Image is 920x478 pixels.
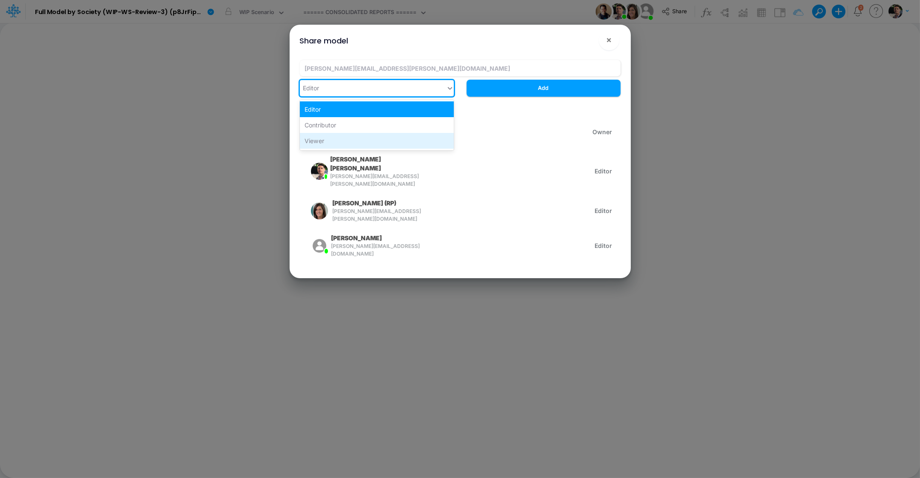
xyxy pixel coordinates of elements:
div: Contributor [300,117,454,133]
button: Close [599,30,619,50]
div: Editor [300,101,454,117]
div: Viewer [300,133,454,149]
span: Owner [593,127,612,136]
p: [PERSON_NAME] [331,233,382,242]
p: [PERSON_NAME] [PERSON_NAME] [330,155,427,173]
img: rounded user avatar [311,163,328,180]
span: Editor [595,206,612,215]
span: [PERSON_NAME][EMAIL_ADDRESS][PERSON_NAME][DOMAIN_NAME] [330,173,427,188]
button: Add [467,80,621,96]
span: Editor [595,167,612,176]
input: Invite user by email [300,60,621,76]
img: rounded user avatar [311,237,328,254]
img: rounded user avatar [311,202,328,219]
span: [PERSON_NAME][EMAIL_ADDRESS][DOMAIN_NAME] [331,242,427,258]
span: × [606,35,612,45]
span: Editor [595,241,612,250]
p: [PERSON_NAME] (RP) [332,199,396,207]
div: Editor [303,84,319,92]
span: [PERSON_NAME][EMAIL_ADDRESS][PERSON_NAME][DOMAIN_NAME] [332,207,427,223]
div: Share model [300,35,348,46]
